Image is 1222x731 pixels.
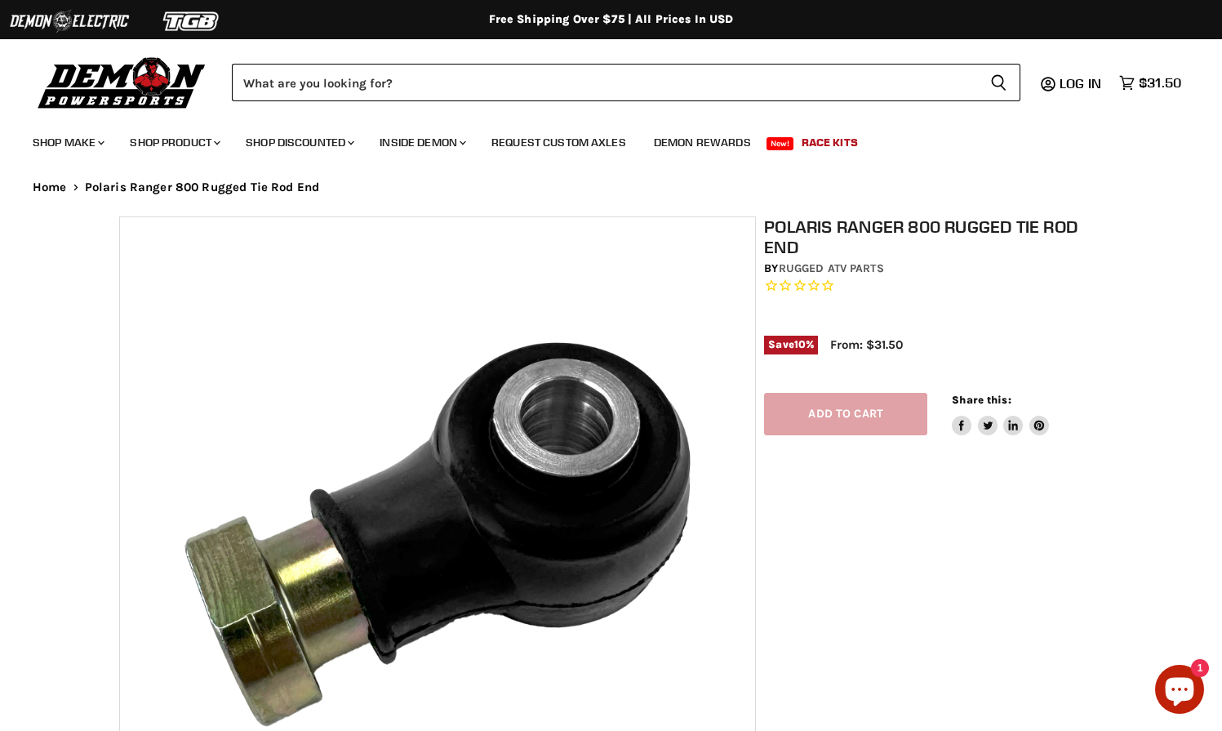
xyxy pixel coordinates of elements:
a: $31.50 [1111,71,1189,95]
span: 10 [794,338,806,350]
aside: Share this: [952,393,1049,436]
a: Inside Demon [367,126,476,159]
a: Race Kits [789,126,870,159]
img: Demon Electric Logo 2 [8,6,131,37]
form: Product [232,64,1020,101]
span: Share this: [952,394,1011,406]
span: Log in [1060,75,1101,91]
a: Shop Product [118,126,230,159]
ul: Main menu [20,119,1177,159]
img: Demon Powersports [33,53,211,111]
span: Rated 0.0 out of 5 stars 0 reviews [764,278,1111,295]
span: $31.50 [1139,75,1181,91]
span: New! [767,137,794,150]
button: Search [977,64,1020,101]
a: Shop Discounted [233,126,364,159]
div: by [764,260,1111,278]
img: TGB Logo 2 [131,6,253,37]
a: Home [33,181,67,194]
a: Demon Rewards [642,126,763,159]
a: Log in [1052,76,1111,91]
a: Shop Make [20,126,114,159]
a: Request Custom Axles [479,126,638,159]
span: Polaris Ranger 800 Rugged Tie Rod End [85,181,320,194]
a: Rugged ATV Parts [779,261,884,275]
span: Save % [764,336,818,354]
input: Search [232,64,977,101]
span: From: $31.50 [830,337,903,352]
h1: Polaris Ranger 800 Rugged Tie Rod End [764,216,1111,257]
inbox-online-store-chat: Shopify online store chat [1150,665,1209,718]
